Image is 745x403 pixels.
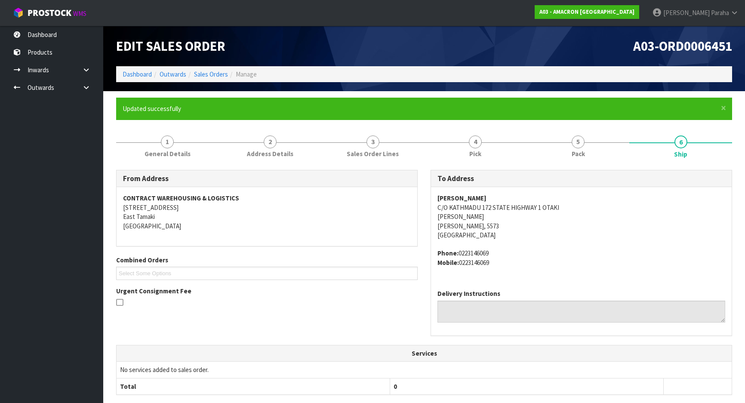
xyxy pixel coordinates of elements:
[236,70,257,78] span: Manage
[437,194,725,240] address: C/O KATHMADU 172 STATE HIGHWAY 1 OTAKI [PERSON_NAME] [PERSON_NAME], 5573 [GEOGRAPHIC_DATA]
[721,102,726,114] span: ×
[116,255,168,265] label: Combined Orders
[264,135,277,148] span: 2
[116,286,191,295] label: Urgent Consignment Fee
[28,7,71,18] span: ProStock
[145,149,191,158] span: General Details
[161,135,174,148] span: 1
[469,149,481,158] span: Pick
[437,289,500,298] label: Delivery Instructions
[674,135,687,148] span: 6
[117,362,732,378] td: No services added to sales order.
[394,382,397,391] span: 0
[73,9,86,18] small: WMS
[117,378,390,394] th: Total
[674,150,687,159] span: Ship
[123,70,152,78] a: Dashboard
[194,70,228,78] a: Sales Orders
[437,258,459,267] strong: mobile
[123,194,239,202] strong: CONTRACT WAREHOUSING & LOGISTICS
[437,194,486,202] strong: [PERSON_NAME]
[117,345,732,362] th: Services
[437,175,725,183] h3: To Address
[13,7,24,18] img: cube-alt.png
[437,249,725,267] address: 0223146069 0223146069
[123,194,411,231] address: [STREET_ADDRESS] East Tamaki [GEOGRAPHIC_DATA]
[437,249,459,257] strong: phone
[535,5,639,19] a: A03 - AMACRON [GEOGRAPHIC_DATA]
[572,135,585,148] span: 5
[247,149,293,158] span: Address Details
[123,175,411,183] h3: From Address
[347,149,399,158] span: Sales Order Lines
[123,105,181,113] span: Updated successfully
[572,149,585,158] span: Pack
[711,9,729,17] span: Paraha
[663,9,710,17] span: [PERSON_NAME]
[366,135,379,148] span: 3
[116,38,225,54] span: Edit Sales Order
[539,8,634,15] strong: A03 - AMACRON [GEOGRAPHIC_DATA]
[469,135,482,148] span: 4
[633,38,732,54] span: A03-ORD0006451
[160,70,186,78] a: Outwards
